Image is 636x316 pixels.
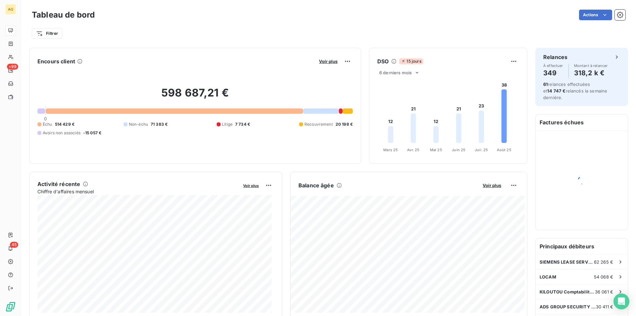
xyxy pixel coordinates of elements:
span: Recouvrement [304,121,333,127]
div: AG [5,4,16,15]
span: À effectuer [543,64,563,68]
span: KILOUTOU Comptabilité fournisseur [540,289,595,294]
span: relances effectuées et relancés la semaine dernière. [543,82,607,100]
h6: DSO [377,57,389,65]
span: Échu [43,121,52,127]
span: 45 [10,242,18,248]
span: 62 265 € [594,259,613,265]
h6: Relances [543,53,567,61]
span: 6 derniers mois [379,70,412,75]
span: 15 jours [399,58,423,64]
tspan: Juil. 25 [475,148,488,152]
tspan: Mai 25 [430,148,442,152]
span: ADS GROUP SECURITY G.C. [540,304,596,309]
span: Voir plus [243,183,259,188]
span: Litige [222,121,233,127]
span: 71 383 € [151,121,168,127]
span: -15 057 € [83,130,101,136]
span: +99 [7,64,18,70]
button: Voir plus [481,182,503,188]
span: 36 061 € [595,289,613,294]
img: Logo LeanPay [5,301,16,312]
span: 20 198 € [336,121,353,127]
h6: Balance âgée [298,181,334,189]
h2: 598 687,21 € [37,86,353,106]
button: Filtrer [32,28,62,39]
h6: Principaux débiteurs [536,238,628,254]
span: 0 [44,116,47,121]
tspan: Avr. 25 [407,148,419,152]
span: 61 [543,82,548,87]
span: 14 747 € [547,88,565,94]
h4: 349 [543,68,563,78]
span: LOCAM [540,274,556,280]
h4: 318,2 k € [574,68,608,78]
button: Actions [579,10,612,20]
h6: Factures échues [536,114,628,130]
button: Voir plus [317,58,340,64]
span: 30 411 € [596,304,613,309]
span: 514 429 € [55,121,75,127]
span: 54 068 € [594,274,613,280]
span: Non-échu [129,121,148,127]
span: SIEMENS LEASE SERVICES [540,259,594,265]
span: Voir plus [483,183,501,188]
button: Voir plus [241,182,261,188]
h6: Activité récente [37,180,80,188]
span: Avoirs non associés [43,130,80,136]
h3: Tableau de bord [32,9,95,21]
a: +99 [5,65,16,76]
tspan: Mars 25 [383,148,398,152]
h6: Encours client [37,57,75,65]
span: Montant à relancer [574,64,608,68]
div: Open Intercom Messenger [613,293,629,309]
span: Voir plus [319,59,338,64]
tspan: Août 25 [497,148,511,152]
tspan: Juin 25 [452,148,465,152]
span: 7 734 € [235,121,250,127]
span: Chiffre d'affaires mensuel [37,188,238,195]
